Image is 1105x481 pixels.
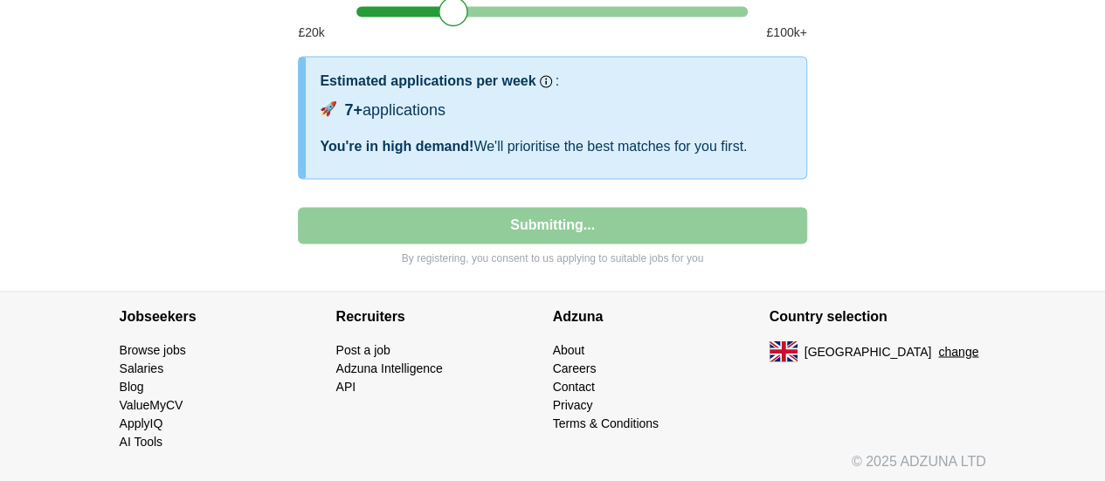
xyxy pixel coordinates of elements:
span: 🚀 [320,99,337,120]
h3: : [556,71,559,92]
button: change [938,342,978,361]
a: Post a job [336,342,390,356]
div: applications [344,99,445,122]
a: API [336,379,356,393]
span: £ 20 k [298,24,324,42]
h4: Country selection [770,292,986,340]
a: Careers [553,361,597,374]
a: ApplyIQ [120,416,163,429]
button: Submitting... [298,207,806,244]
a: Salaries [120,361,164,374]
a: Browse jobs [120,342,186,356]
p: By registering, you consent to us applying to suitable jobs for you [298,251,806,266]
span: [GEOGRAPHIC_DATA] [805,342,932,361]
img: UK flag [770,340,798,361]
a: ValueMyCV [120,397,183,411]
a: AI Tools [120,434,163,448]
a: Contact [553,379,595,393]
a: Privacy [553,397,593,411]
a: Blog [120,379,144,393]
span: You're in high demand! [320,139,473,154]
a: Terms & Conditions [553,416,659,429]
a: Adzuna Intelligence [336,361,443,374]
span: 7+ [344,101,363,119]
div: We'll prioritise the best matches for you first. [320,136,791,157]
a: About [553,342,585,356]
h3: Estimated applications per week [320,71,535,92]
